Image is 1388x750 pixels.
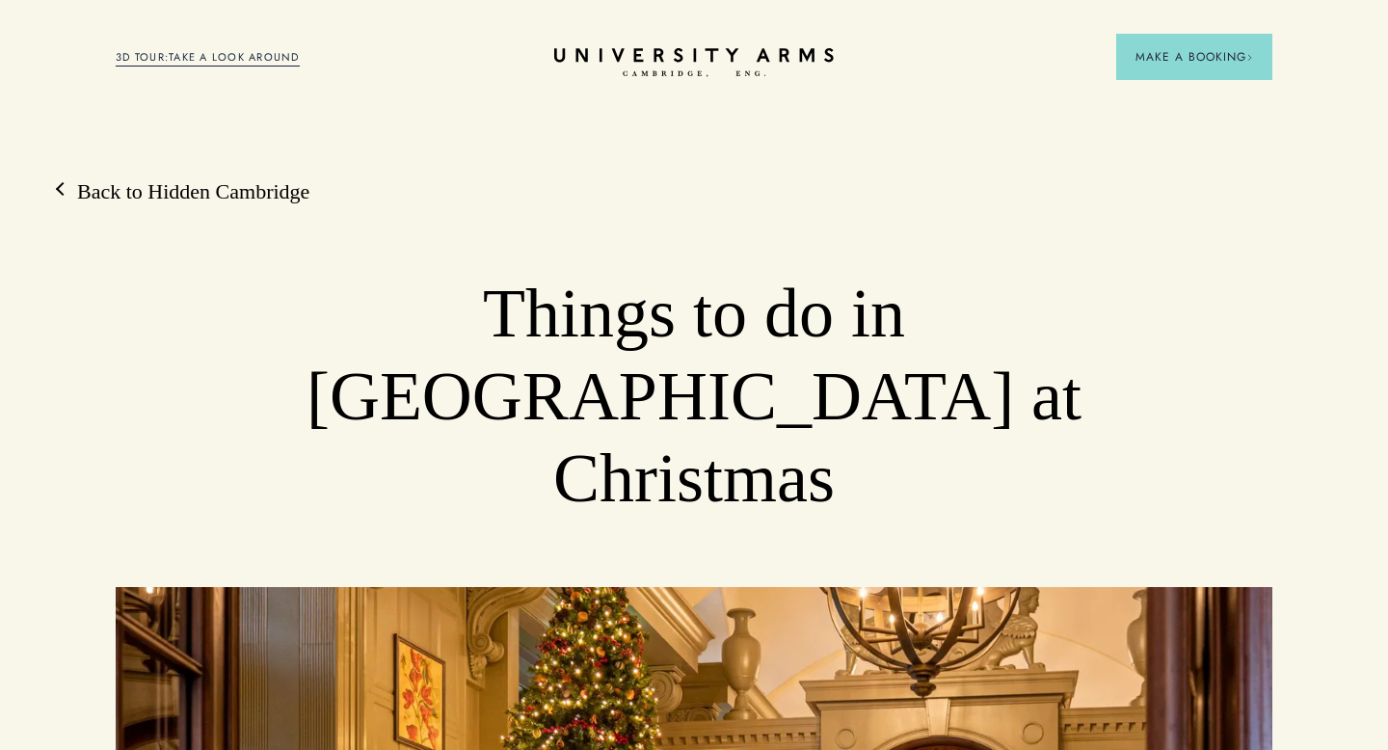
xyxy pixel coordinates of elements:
a: Home [554,48,834,78]
button: Make a BookingArrow icon [1116,34,1272,80]
a: 3D TOUR:TAKE A LOOK AROUND [116,49,300,67]
h1: Things to do in [GEOGRAPHIC_DATA] at Christmas [231,273,1157,521]
img: Arrow icon [1246,54,1253,61]
span: Make a Booking [1135,48,1253,66]
a: Back to Hidden Cambridge [58,177,309,206]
